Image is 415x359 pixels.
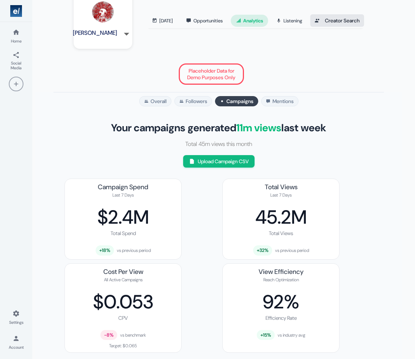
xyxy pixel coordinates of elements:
[255,207,307,228] div: 45.2M
[11,39,22,44] span: Home
[3,306,29,328] a: Settings
[231,15,268,27] a: Analytics
[278,332,305,338] span: vs industry avg
[310,14,364,27] a: Creator Search
[3,50,29,72] a: Social Media
[183,155,255,168] button: Upload Campaign CSV
[3,25,29,47] a: Home
[96,245,114,256] span: +18%
[253,245,272,256] span: +32%
[6,61,26,70] span: Social Media
[271,15,307,27] a: Listening
[269,230,293,237] div: Total Views
[64,121,373,135] h2: Your campaigns generated last week
[93,292,153,312] div: $0.053
[117,248,151,253] span: vs previous period
[3,331,29,353] a: Account
[263,292,299,312] div: 92%
[10,5,22,17] img: Logo
[111,230,136,237] div: Total Spend
[112,192,134,198] div: Last 7 Days
[147,15,178,27] a: [DATE]
[257,330,275,340] span: +15%
[97,207,149,228] div: $2.4M
[270,192,292,198] div: Last 7 Days
[275,248,309,253] span: vs previous period
[9,320,23,325] span: Settings
[263,277,299,283] div: Reach Optimization
[259,267,304,276] div: View Efficiency
[215,96,258,106] button: Campaigns
[103,267,143,276] div: Cost Per View
[236,121,281,135] span: 11m views
[104,277,142,283] div: All Active Campaigns
[179,63,244,85] div: Placeholder Data for Demo Purposes Only
[266,315,297,321] div: Efficiency Rate
[9,345,24,350] span: Account
[261,96,299,106] button: Mentions
[174,96,212,106] button: Followers
[181,15,228,27] a: Opportunities
[100,330,117,340] span: -8%
[118,315,128,321] div: CPV
[98,183,148,191] div: Campaign Spend
[265,183,297,191] div: Total Views
[92,1,114,23] img: Kencarson
[64,140,373,148] p: Total 45m views this month
[73,29,117,37] h4: [PERSON_NAME]
[120,332,146,338] span: vs benchmark
[139,96,171,106] button: Overall
[109,343,137,349] div: Target: $0.065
